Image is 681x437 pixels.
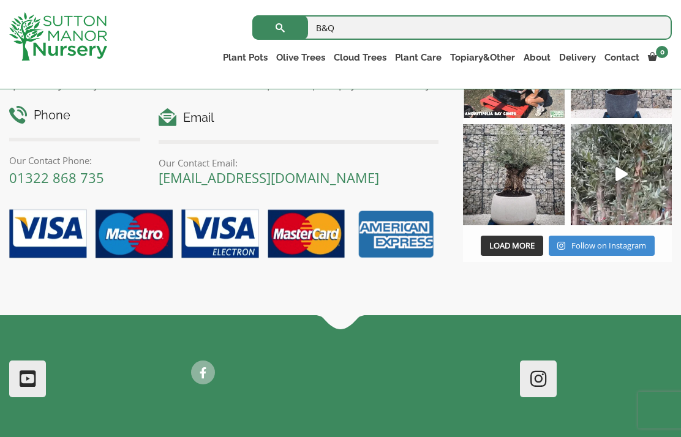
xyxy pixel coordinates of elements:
p: Our Contact Email: [159,155,439,170]
a: Contact [600,49,644,66]
span: Load More [489,240,535,251]
p: Our Contact Phone: [9,153,140,168]
svg: Play [615,167,628,181]
a: 0 [644,49,672,66]
svg: Instagram [557,241,565,250]
a: Olive Trees [272,49,329,66]
a: Topiary&Other [446,49,519,66]
img: logo [9,12,107,61]
img: Check out this beauty we potted at our nursery today ❤️‍🔥 A huge, ancient gnarled Olive tree plan... [463,124,564,225]
a: 01322 868 735 [9,168,104,187]
a: Play [571,124,672,225]
h4: Phone [9,106,140,125]
a: Delivery [555,49,600,66]
input: Search... [252,15,672,40]
a: About [519,49,555,66]
span: 0 [656,46,668,58]
a: Plant Care [391,49,446,66]
h4: Email [159,108,439,127]
a: Instagram Follow on Instagram [549,236,655,256]
a: [EMAIL_ADDRESS][DOMAIN_NAME] [159,168,379,187]
img: New arrivals Monday morning of beautiful olive trees 🤩🤩 The weather is beautiful this summer, gre... [571,124,672,225]
a: Cloud Trees [329,49,391,66]
span: Follow on Instagram [571,240,646,251]
button: Load More [481,236,543,256]
a: Plant Pots [219,49,272,66]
